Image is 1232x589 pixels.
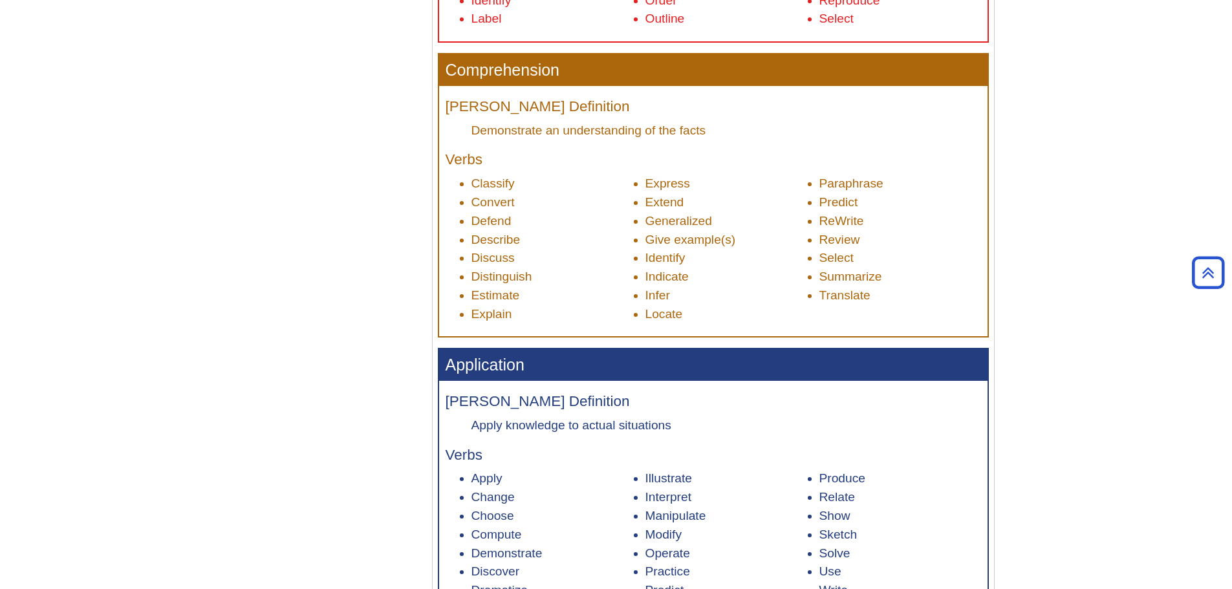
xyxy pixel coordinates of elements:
[645,193,807,212] li: Extend
[819,526,981,544] li: Sketch
[645,526,807,544] li: Modify
[819,249,981,268] li: Select
[819,544,981,563] li: Solve
[446,152,981,168] h4: Verbs
[471,305,633,324] li: Explain
[471,122,981,139] dd: Demonstrate an understanding of the facts
[471,507,633,526] li: Choose
[819,212,981,231] li: ReWrite
[471,526,633,544] li: Compute
[439,54,988,86] h3: Comprehension
[645,488,807,507] li: Interpret
[471,175,633,193] li: Classify
[471,544,633,563] li: Demonstrate
[446,447,981,464] h4: Verbs
[645,544,807,563] li: Operate
[819,286,981,305] li: Translate
[645,249,807,268] li: Identify
[1187,264,1229,281] a: Back to Top
[471,231,633,250] li: Describe
[645,562,807,581] li: Practice
[471,249,633,268] li: Discuss
[819,469,981,488] li: Produce
[446,99,981,115] h4: [PERSON_NAME] Definition
[471,268,633,286] li: Distinguish
[645,212,807,231] li: Generalized
[819,193,981,212] li: Predict
[819,231,981,250] li: Review
[819,268,981,286] li: Summarize
[645,286,807,305] li: Infer
[645,268,807,286] li: Indicate
[471,488,633,507] li: Change
[645,175,807,193] li: Express
[471,193,633,212] li: Convert
[645,507,807,526] li: Manipulate
[819,507,981,526] li: Show
[645,469,807,488] li: Illustrate
[645,305,807,324] li: Locate
[471,286,633,305] li: Estimate
[471,10,633,28] li: Label
[446,394,981,410] h4: [PERSON_NAME] Definition
[471,416,981,434] dd: Apply knowledge to actual situations
[819,10,981,28] li: Select
[471,212,633,231] li: Defend
[471,469,633,488] li: Apply
[819,562,981,581] li: Use
[645,10,807,28] li: Outline
[471,562,633,581] li: Discover
[819,175,981,193] li: Paraphrase
[645,231,807,250] li: Give example(s)
[439,349,988,381] h3: Application
[819,488,981,507] li: Relate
